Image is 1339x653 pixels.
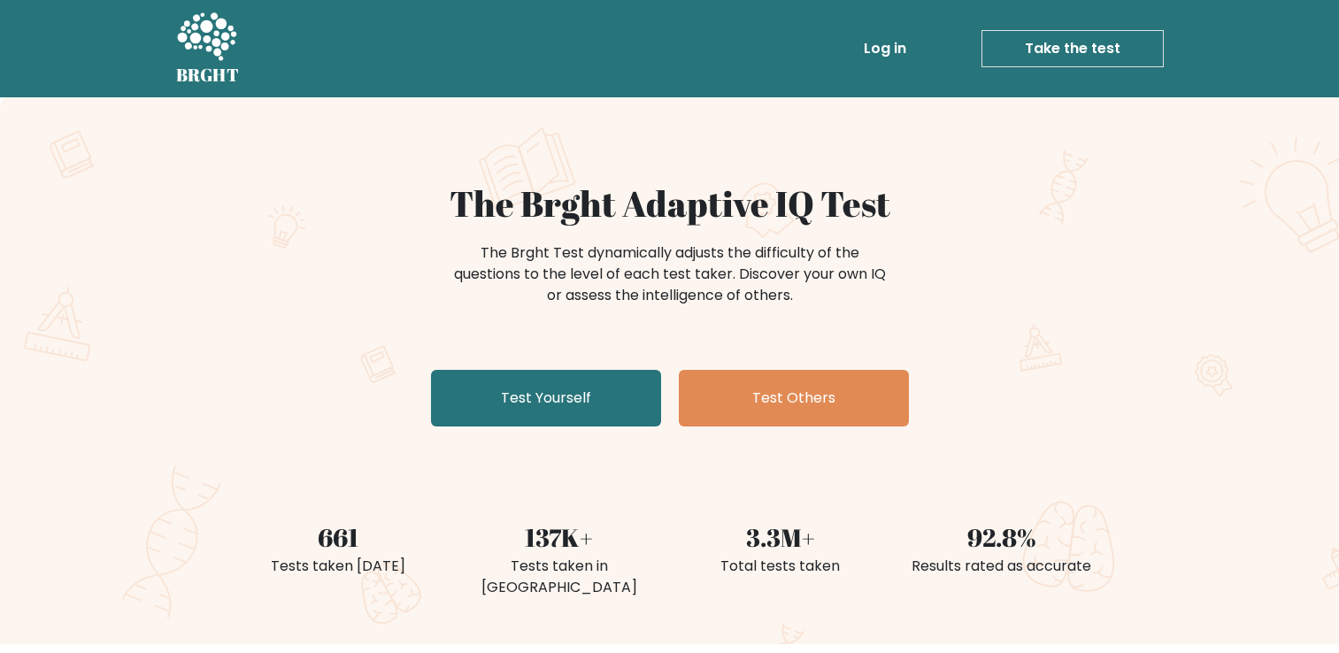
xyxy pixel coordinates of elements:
a: Log in [857,31,913,66]
h1: The Brght Adaptive IQ Test [238,182,1102,225]
a: Test Yourself [431,370,661,426]
div: Tests taken in [GEOGRAPHIC_DATA] [459,556,659,598]
a: Take the test [981,30,1164,67]
div: Results rated as accurate [902,556,1102,577]
div: Total tests taken [681,556,881,577]
div: 661 [238,519,438,556]
div: 137K+ [459,519,659,556]
a: BRGHT [176,7,240,90]
h5: BRGHT [176,65,240,86]
div: 92.8% [902,519,1102,556]
a: Test Others [679,370,909,426]
div: Tests taken [DATE] [238,556,438,577]
div: 3.3M+ [681,519,881,556]
div: The Brght Test dynamically adjusts the difficulty of the questions to the level of each test take... [449,242,891,306]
